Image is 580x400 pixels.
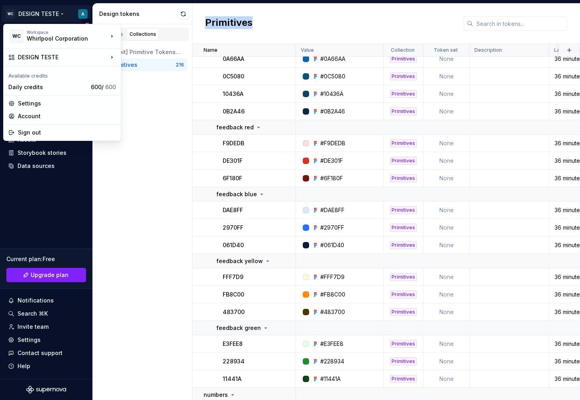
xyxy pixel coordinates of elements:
[18,53,108,61] div: DESIGN TESTE
[18,112,116,120] div: Account
[27,35,94,43] div: Whirlpool Corporation
[18,100,116,107] div: Settings
[8,83,88,91] div: Daily credits
[18,129,116,137] div: Sign out
[5,68,119,81] div: Available credits
[27,30,108,35] div: Workspace
[91,84,116,90] span: 600 /
[9,29,24,43] div: WC
[105,84,116,90] span: 600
